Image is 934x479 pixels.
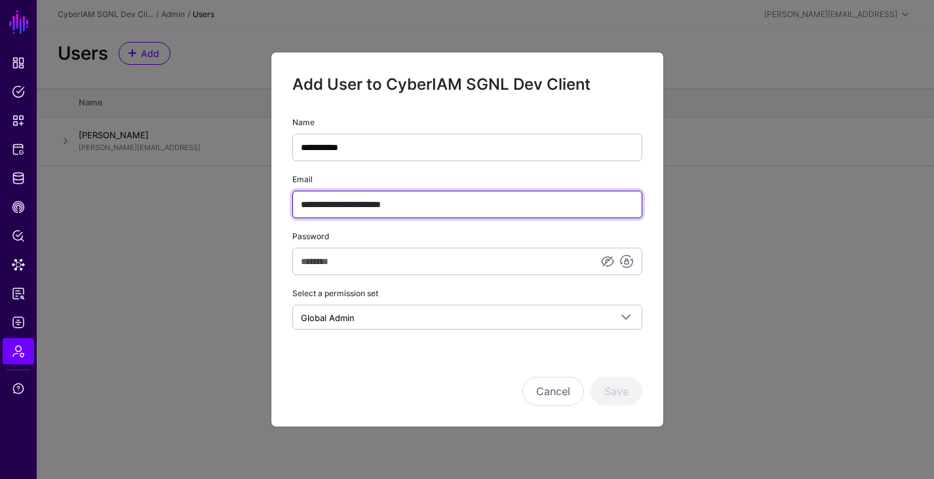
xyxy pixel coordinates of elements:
h2: Add User to CyberIAM SGNL Dev Client [292,73,642,96]
label: Password [292,231,329,242]
button: Cancel [522,377,584,406]
label: Email [292,174,313,185]
label: Name [292,117,315,128]
span: Global Admin [301,313,355,323]
label: Select a permission set [292,288,378,299]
